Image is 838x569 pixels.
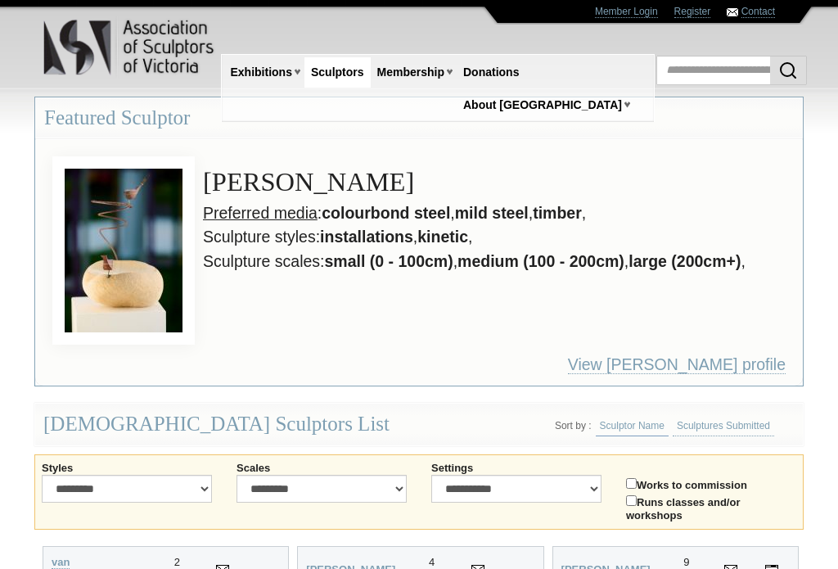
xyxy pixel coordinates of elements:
a: Sculptor Name [596,416,669,436]
a: View [PERSON_NAME] profile [568,355,786,374]
strong: large (200cm+) [628,252,741,270]
strong: mild steel [455,204,529,222]
input: Runs classes and/or workshops [626,495,637,506]
strong: installations [320,228,413,246]
a: Donations [457,57,525,88]
li: Sculpture scales: , , , [77,250,794,273]
a: About [GEOGRAPHIC_DATA] [457,90,628,120]
a: Register [674,6,711,18]
u: Preferred media [203,204,318,222]
img: Contact ASV [727,8,738,16]
li: Sculpture styles: , , [77,225,794,249]
label: Styles [42,462,212,475]
label: Runs classes and/or workshops [626,492,796,522]
label: Works to commission [626,475,796,492]
input: Works to commission [626,478,637,489]
li: Sort by : [555,420,592,431]
a: Contact [741,6,775,18]
span: 9 [683,556,689,568]
a: Sculptures Submitted [673,416,774,436]
a: Membership [371,57,451,88]
span: 4 [429,556,435,568]
img: logo.png [43,16,217,79]
a: Exhibitions [224,57,299,88]
a: Member Login [595,6,658,18]
strong: medium (100 - 200cm) [457,252,624,270]
h3: Featured Sculptor [35,97,803,138]
li: : , , , [77,201,794,225]
a: Sculptors [304,57,371,88]
div: [DEMOGRAPHIC_DATA] Sculptors List [34,403,804,446]
label: Scales [237,462,407,475]
img: Search [778,61,798,80]
strong: timber [533,204,582,222]
label: Settings [431,462,601,475]
img: View Gavin Roberts by Waiting for water [52,156,195,345]
strong: small (0 - 100cm) [325,252,453,270]
strong: colourbond steel [322,204,450,222]
h3: [PERSON_NAME] [77,164,794,201]
span: 2 [174,556,180,568]
strong: kinetic [417,228,468,246]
